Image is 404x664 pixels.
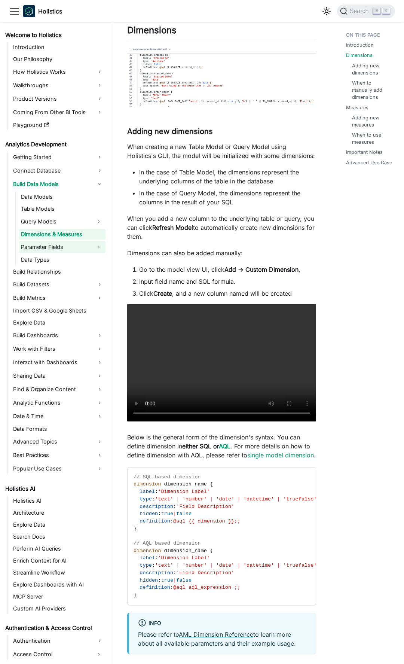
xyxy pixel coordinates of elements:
a: Parameter Fields [19,241,92,253]
div: info [138,619,307,628]
span: | [210,563,213,568]
span: 'Field Description' [176,504,234,509]
a: Best Practices [11,449,105,461]
span: | [277,496,280,502]
a: Build Data Models [11,178,105,190]
span: Search [348,8,373,15]
span: 'date' [216,496,234,502]
span: : [155,489,158,494]
span: | [176,496,179,502]
a: Introduction [11,42,105,52]
span: dimension_name [164,481,207,487]
span: | [173,511,176,517]
button: Search (Command+K) [337,4,395,18]
a: Sharing Data [11,370,105,382]
span: definition [140,585,170,590]
span: hidden [140,578,158,583]
span: @sql {{ dimension }};; [173,518,240,524]
button: Switch between dark and light mode (currently light mode) [321,5,333,17]
a: Import CSV & Google Sheets [11,305,105,316]
a: single model dimension [247,451,314,459]
strong: Create [153,290,172,297]
a: Enrich Context for AI [11,555,105,566]
a: Build Datasets [11,278,105,290]
span: 'datetime' [244,496,274,502]
a: Adding new dimensions [352,62,389,76]
span: : [152,563,155,568]
span: hidden [140,511,158,517]
p: Below is the general form of the dimension's syntax. You can define dimension in . For more detai... [127,433,316,460]
span: description [140,504,173,509]
a: Introduction [346,42,374,49]
a: Explore Data [11,520,105,530]
a: Explore Dashboards with AI [11,579,105,590]
span: | [176,563,179,568]
a: Explore Data [11,317,105,328]
li: Click , and a new column named will be created [139,289,316,298]
a: Getting Started [11,151,105,163]
span: : [173,570,176,576]
a: AQL [219,442,230,450]
span: definition [140,518,170,524]
h3: Adding new dimensions [127,127,316,136]
span: 'Dimension Label' [158,489,210,494]
span: | [173,578,176,583]
a: Find & Organize Content [11,383,105,395]
a: Build Relationships [11,266,105,277]
span: 'date' [216,563,234,568]
strong: Refresh Model [152,224,193,231]
a: Product Versions [11,93,105,105]
span: : [173,504,176,509]
a: Measures [346,104,368,111]
span: description [140,570,173,576]
kbd: ⌘ [373,7,380,14]
a: Data Types [19,255,105,265]
img: Holistics [23,5,35,17]
span: | [277,563,280,568]
a: Important Notes [346,149,383,156]
span: false [176,578,192,583]
span: dimension_name [164,548,207,554]
span: : [170,585,173,590]
span: dimension [134,548,161,554]
span: : [155,555,158,561]
button: Toggle navigation bar [9,6,20,17]
span: 'Dimension Label' [158,555,210,561]
a: Table Models [19,204,105,214]
span: dimension [134,481,161,487]
a: Work with Filters [11,343,105,355]
a: Playground [11,120,105,130]
h2: Dimensions [127,25,316,39]
button: Expand sidebar category 'Query Models' [92,216,105,228]
p: When creating a new Table Model or Query Model using Holistics's GUI, the model will be initializ... [127,142,316,160]
span: : [152,496,155,502]
a: How Holistics Works [11,66,105,78]
span: 'number' [183,496,207,502]
a: Holistics AI [11,496,105,506]
a: Connect Database [11,165,105,177]
span: 'Field Description' [176,570,234,576]
a: Build Dashboards [11,329,105,341]
a: Date & Time [11,410,105,422]
a: Our Philosophy [11,54,105,64]
span: 'text' [155,496,173,502]
a: Query Models [19,216,92,228]
span: @aql aql_expression ;; [173,585,240,590]
a: Authentication [11,635,105,647]
span: false [176,511,192,517]
video: Your browser does not support embedding video, but you can . [127,304,316,421]
a: Holistics AI [3,484,105,494]
p: Please refer to to learn more about all available parameters and their example usage. [138,630,307,648]
span: : [170,518,173,524]
span: // SQL-based dimension [134,474,201,480]
a: Authentication & Access Control [3,623,105,633]
a: Custom AI Providers [11,603,105,614]
a: Search Docs [11,531,105,542]
li: In the case of Table Model, the dimensions represent the underlying columns of the table in the d... [139,168,316,186]
p: When you add a new column to the underlying table or query, you can click to automatically create... [127,214,316,241]
li: Go to the model view UI, click , [139,265,316,274]
span: type [140,496,152,502]
a: Data Formats [11,424,105,434]
span: } [134,526,137,531]
a: Architecture [11,508,105,518]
